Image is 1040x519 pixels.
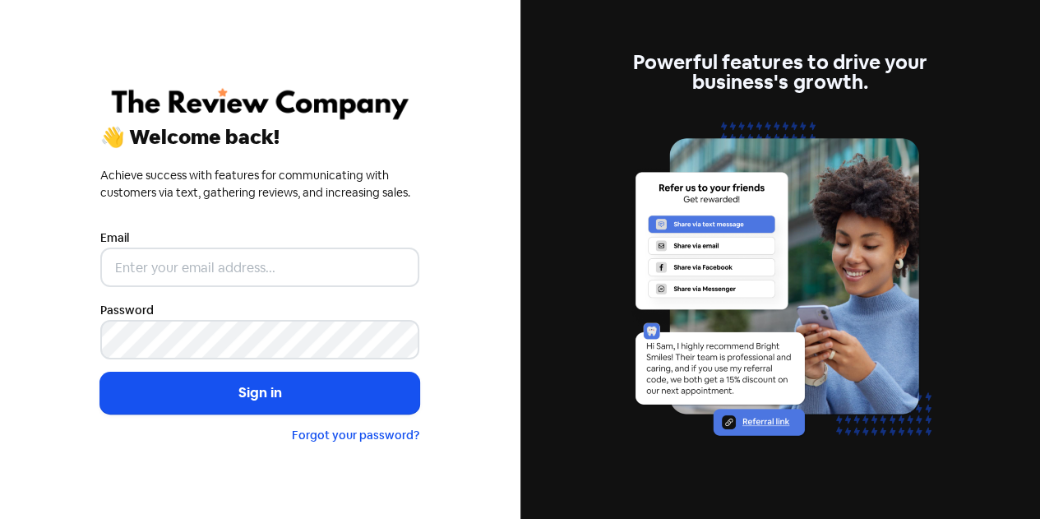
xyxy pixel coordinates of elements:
[100,248,419,287] input: Enter your email address...
[100,127,419,147] div: 👋 Welcome back!
[100,167,419,202] div: Achieve success with features for communicating with customers via text, gathering reviews, and i...
[292,428,419,443] a: Forgot your password?
[621,112,940,466] img: referrals
[621,53,940,92] div: Powerful features to drive your business's growth.
[100,302,154,319] label: Password
[100,229,129,247] label: Email
[100,373,419,414] button: Sign in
